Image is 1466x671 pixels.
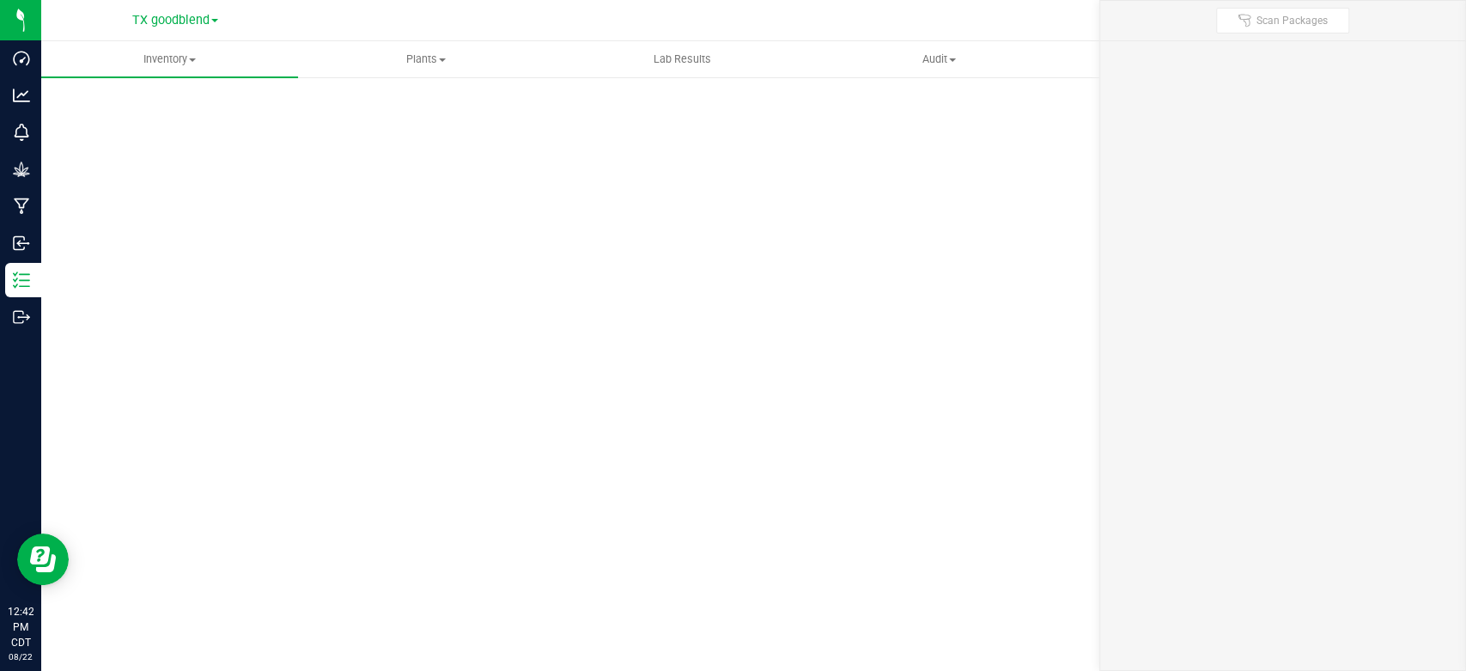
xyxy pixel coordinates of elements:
span: Audit [812,52,1067,67]
span: Plants [299,52,554,67]
iframe: Resource center [17,534,69,585]
a: Lab Results [554,41,811,77]
inline-svg: Outbound [13,308,30,326]
inline-svg: Analytics [13,87,30,104]
span: TX goodblend [132,13,210,27]
a: Plants [298,41,555,77]
inline-svg: Dashboard [13,50,30,67]
inline-svg: Grow [13,161,30,178]
inline-svg: Manufacturing [13,198,30,215]
p: 08/22 [8,650,33,663]
span: Lab Results [630,52,734,67]
a: Audit [811,41,1068,77]
inline-svg: Inventory [13,271,30,289]
a: Inventory [41,41,298,77]
inline-svg: Monitoring [13,124,30,141]
inline-svg: Inbound [13,235,30,252]
p: 12:42 PM CDT [8,604,33,650]
a: Inventory Counts [1067,41,1323,77]
span: Inventory [41,52,298,67]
